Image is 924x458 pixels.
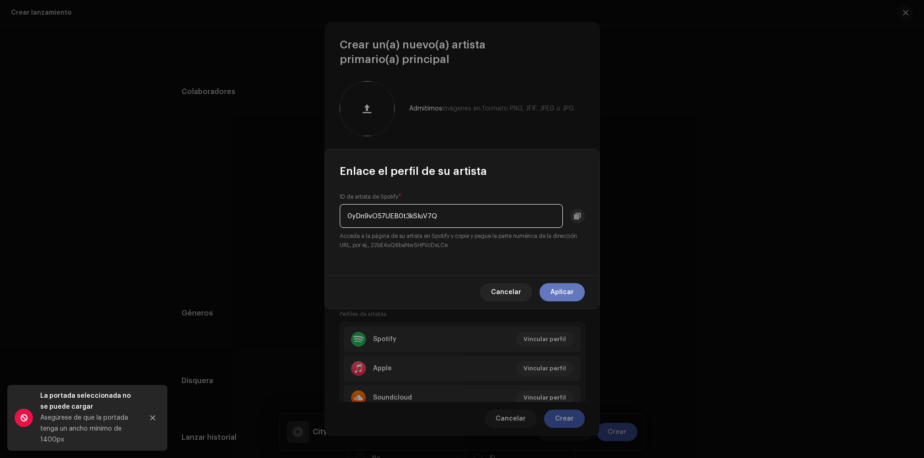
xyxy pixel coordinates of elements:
[550,283,574,301] span: Aplicar
[340,193,401,200] label: ID de artista de Spotify
[539,283,585,301] button: Aplicar
[40,390,136,412] div: La portada seleccionada no se puede cargar
[480,283,532,301] button: Cancelar
[144,409,162,427] button: Close
[491,283,521,301] span: Cancelar
[340,164,487,179] span: Enlace el perfil de su artista
[340,232,585,250] small: Acceda a la página de su artista en Spotify y copie y pegue la parte numérica de la dirección URL...
[340,204,563,228] input: e.g. 22bE4uQ6baNwSHPVcDxLCe
[40,412,136,445] div: Asegúrese de que la portada tenga un ancho mínimo de 1400px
